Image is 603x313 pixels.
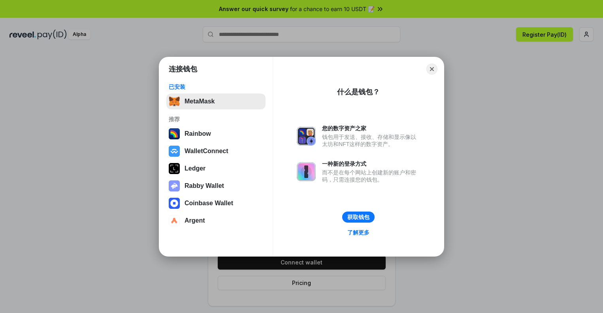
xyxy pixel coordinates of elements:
button: Rabby Wallet [166,178,266,194]
div: WalletConnect [185,148,228,155]
button: MetaMask [166,94,266,109]
div: 了解更多 [347,229,369,236]
button: WalletConnect [166,143,266,159]
div: Rabby Wallet [185,182,224,189]
div: 推荐 [169,116,263,123]
img: svg+xml,%3Csvg%20xmlns%3D%22http%3A%2F%2Fwww.w3.org%2F2000%2Fsvg%22%20fill%3D%22none%22%20viewBox... [169,180,180,191]
div: 一种新的登录方式 [322,160,420,167]
div: 而不是在每个网站上创建新的账户和密码，只需连接您的钱包。 [322,169,420,183]
div: Ledger [185,165,205,172]
div: MetaMask [185,98,215,105]
button: Close [426,64,437,75]
h1: 连接钱包 [169,64,197,74]
div: Argent [185,217,205,224]
div: 钱包用于发送、接收、存储和显示像以太坊和NFT这样的数字资产。 [322,133,420,148]
button: Ledger [166,161,266,176]
img: svg+xml,%3Csvg%20xmlns%3D%22http%3A%2F%2Fwww.w3.org%2F2000%2Fsvg%22%20width%3D%2228%22%20height%3... [169,163,180,174]
img: svg+xml,%3Csvg%20width%3D%22120%22%20height%3D%22120%22%20viewBox%3D%220%200%20120%20120%22%20fil... [169,128,180,139]
div: 您的数字资产之家 [322,125,420,132]
button: Rainbow [166,126,266,142]
div: 已安装 [169,83,263,90]
div: 获取钱包 [347,214,369,221]
div: 什么是钱包？ [337,87,380,97]
img: svg+xml,%3Csvg%20xmlns%3D%22http%3A%2F%2Fwww.w3.org%2F2000%2Fsvg%22%20fill%3D%22none%22%20viewBox... [297,162,316,181]
img: svg+xml,%3Csvg%20xmlns%3D%22http%3A%2F%2Fwww.w3.org%2F2000%2Fsvg%22%20fill%3D%22none%22%20viewBox... [297,127,316,146]
button: Coinbase Wallet [166,195,266,211]
img: svg+xml,%3Csvg%20width%3D%2228%22%20height%3D%2228%22%20viewBox%3D%220%200%2028%2028%22%20fill%3D... [169,198,180,209]
div: Rainbow [185,130,211,137]
img: svg+xml,%3Csvg%20fill%3D%22none%22%20height%3D%2233%22%20viewBox%3D%220%200%2035%2033%22%20width%... [169,96,180,107]
div: Coinbase Wallet [185,200,233,207]
button: 获取钱包 [342,212,375,223]
img: svg+xml,%3Csvg%20width%3D%2228%22%20height%3D%2228%22%20viewBox%3D%220%200%2028%2028%22%20fill%3D... [169,146,180,157]
button: Argent [166,213,266,229]
a: 了解更多 [343,227,374,238]
img: svg+xml,%3Csvg%20width%3D%2228%22%20height%3D%2228%22%20viewBox%3D%220%200%2028%2028%22%20fill%3D... [169,215,180,226]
